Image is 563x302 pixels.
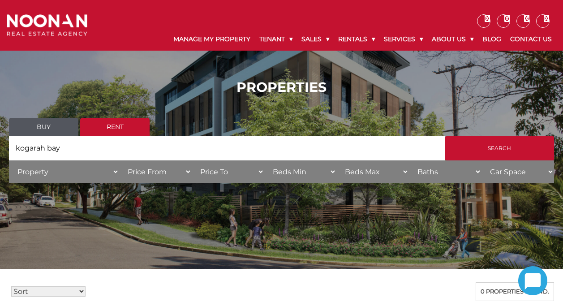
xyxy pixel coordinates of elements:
input: Search [445,136,554,160]
a: Sales [297,28,334,51]
a: Tenant [255,28,297,51]
a: About Us [427,28,478,51]
a: Rentals [334,28,379,51]
img: Noonan Real Estate Agency [7,14,87,37]
a: Rent [80,118,150,136]
input: Search by suburb, postcode or area [9,136,445,160]
a: Contact Us [506,28,556,51]
h1: PROPERTIES [9,79,554,95]
select: Sort Listings [11,286,86,297]
a: Blog [478,28,506,51]
div: 0 properties found. [476,282,554,301]
a: Manage My Property [169,28,255,51]
a: Services [379,28,427,51]
a: Buy [9,118,78,136]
